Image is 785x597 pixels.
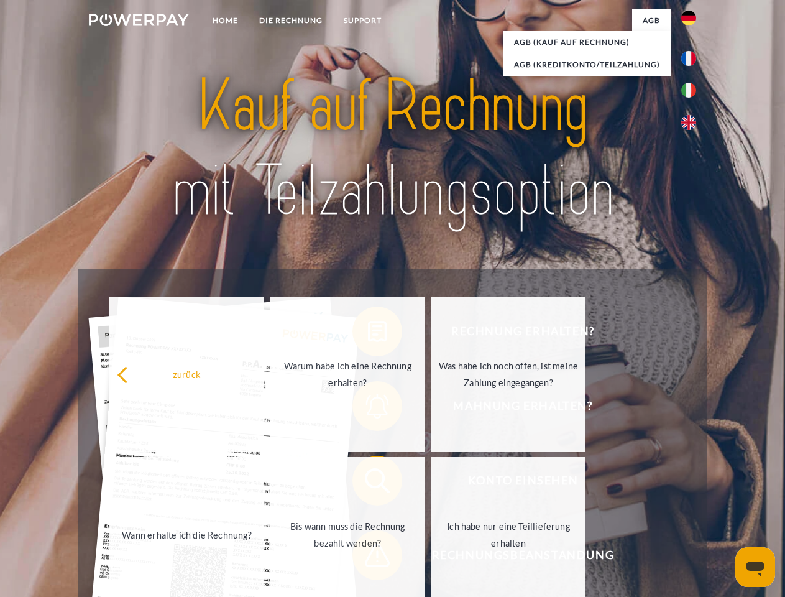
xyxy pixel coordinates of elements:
img: it [681,83,696,98]
a: AGB (Kreditkonto/Teilzahlung) [503,53,671,76]
div: Ich habe nur eine Teillieferung erhalten [439,518,579,552]
a: Home [202,9,249,32]
a: DIE RECHNUNG [249,9,333,32]
img: fr [681,51,696,66]
img: logo-powerpay-white.svg [89,14,189,26]
a: agb [632,9,671,32]
img: de [681,11,696,25]
img: title-powerpay_de.svg [119,60,666,238]
div: zurück [117,366,257,382]
a: AGB (Kauf auf Rechnung) [503,31,671,53]
div: Wann erhalte ich die Rechnung? [117,526,257,543]
div: Bis wann muss die Rechnung bezahlt werden? [278,518,418,552]
div: Was habe ich noch offen, ist meine Zahlung eingegangen? [439,358,579,391]
a: SUPPORT [333,9,392,32]
div: Warum habe ich eine Rechnung erhalten? [278,358,418,391]
img: en [681,115,696,130]
a: Was habe ich noch offen, ist meine Zahlung eingegangen? [431,297,586,452]
iframe: Schaltfläche zum Öffnen des Messaging-Fensters [735,547,775,587]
